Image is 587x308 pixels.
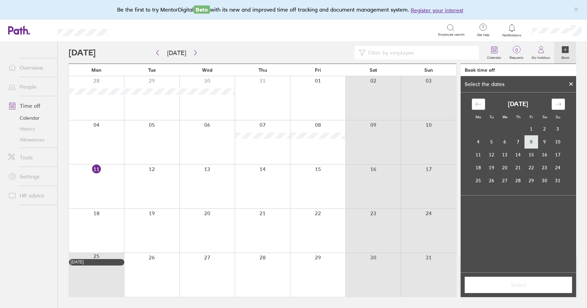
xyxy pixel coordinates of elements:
[551,135,565,148] td: Sunday, August 10, 2025
[512,161,525,174] td: Thursday, August 21, 2025
[498,161,512,174] td: Wednesday, August 20, 2025
[508,101,528,108] strong: [DATE]
[501,33,523,37] span: Notifications
[3,134,57,145] a: Allowances
[424,67,433,73] span: Sun
[557,54,573,60] label: Book
[551,174,565,187] td: Sunday, August 31, 2025
[472,174,485,187] td: Monday, August 25, 2025
[485,135,498,148] td: Tuesday, August 5, 2025
[485,174,498,187] td: Tuesday, August 26, 2025
[525,161,538,174] td: Friday, August 22, 2025
[3,61,57,74] a: Overview
[512,135,525,148] td: Thursday, August 7, 2025
[525,122,538,135] td: Friday, August 1, 2025
[3,189,57,202] a: HR advice
[194,5,210,14] span: Beta
[71,260,123,264] div: [DATE]
[126,27,144,33] div: Search
[542,115,547,119] small: Sa
[538,174,551,187] td: Saturday, August 30, 2025
[3,151,57,164] a: Tools
[538,148,551,161] td: Saturday, August 16, 2025
[525,174,538,187] td: Friday, August 29, 2025
[411,6,463,14] button: Register your interest
[3,80,57,93] a: People
[148,67,156,73] span: Tue
[464,92,572,195] div: Calendar
[551,161,565,174] td: Sunday, August 24, 2025
[366,46,475,59] input: Filter by employee
[370,67,377,73] span: Sat
[91,67,102,73] span: Mon
[162,47,192,58] button: [DATE]
[202,67,212,73] span: Wed
[525,148,538,161] td: Friday, August 15, 2025
[461,81,509,87] div: Select the dates
[483,42,505,64] a: Calendar
[512,148,525,161] td: Thursday, August 14, 2025
[476,115,481,119] small: Mo
[259,67,267,73] span: Thu
[538,135,551,148] td: Saturday, August 9, 2025
[505,47,528,53] span: 0
[3,170,57,183] a: Settings
[530,115,533,119] small: Fr
[552,99,565,110] div: Move forward to switch to the next month.
[490,115,494,119] small: Tu
[502,115,508,119] small: We
[528,42,554,64] a: My holidays
[505,42,528,64] a: 0Requests
[498,174,512,187] td: Wednesday, August 27, 2025
[3,99,57,113] a: Time off
[551,122,565,135] td: Sunday, August 3, 2025
[3,123,57,134] a: History
[117,5,470,14] div: Be the first to try MentorDigital with its new and improved time off tracking and document manage...
[525,135,538,148] td: Friday, August 8, 2025
[483,54,505,60] label: Calendar
[469,282,567,288] span: Select
[528,54,554,60] label: My holidays
[315,67,321,73] span: Fri
[538,122,551,135] td: Saturday, August 2, 2025
[556,115,560,119] small: Su
[472,148,485,161] td: Monday, August 11, 2025
[472,33,494,37] span: Get help
[485,161,498,174] td: Tuesday, August 19, 2025
[472,161,485,174] td: Monday, August 18, 2025
[538,161,551,174] td: Saturday, August 23, 2025
[485,148,498,161] td: Tuesday, August 12, 2025
[438,33,465,37] span: Employee search
[472,135,485,148] td: Monday, August 4, 2025
[505,54,528,60] label: Requests
[3,113,57,123] a: Calendar
[512,174,525,187] td: Thursday, August 28, 2025
[554,42,576,64] a: Book
[465,277,572,293] button: Select
[472,99,485,110] div: Move backward to switch to the previous month.
[501,23,523,37] a: Notifications
[498,148,512,161] td: Wednesday, August 13, 2025
[465,67,495,73] div: Book time off
[516,115,520,119] small: Th
[551,148,565,161] td: Sunday, August 17, 2025
[498,135,512,148] td: Wednesday, August 6, 2025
